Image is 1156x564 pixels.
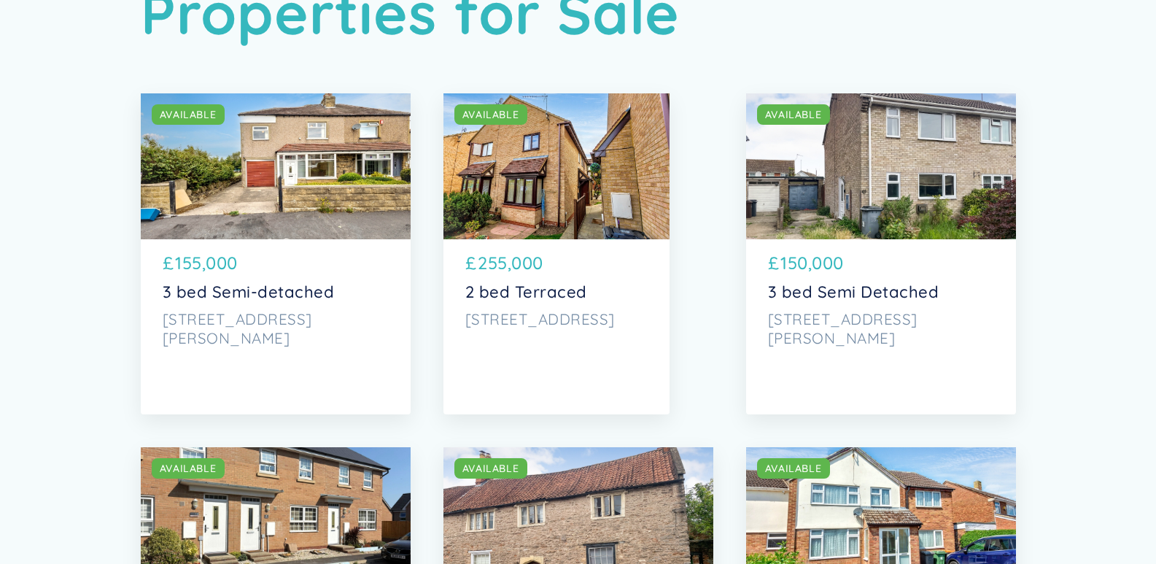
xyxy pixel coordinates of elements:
[768,282,994,302] p: 3 bed Semi Detached
[465,309,648,329] p: [STREET_ADDRESS]
[465,250,477,277] p: £
[465,282,648,302] p: 2 bed Terraced
[163,250,174,277] p: £
[768,250,780,277] p: £
[768,309,994,349] p: [STREET_ADDRESS][PERSON_NAME]
[163,282,389,302] p: 3 bed Semi-detached
[163,309,389,349] p: [STREET_ADDRESS][PERSON_NAME]
[746,93,1016,414] a: AVAILABLE£150,0003 bed Semi Detached[STREET_ADDRESS][PERSON_NAME]
[175,250,238,277] p: 155,000
[462,461,519,476] div: AVAILABLE
[765,461,822,476] div: AVAILABLE
[462,107,519,122] div: AVAILABLE
[443,93,670,414] a: AVAILABLE£255,0002 bed Terraced[STREET_ADDRESS]
[765,107,822,122] div: AVAILABLE
[780,250,844,277] p: 150,000
[160,461,217,476] div: AVAILABLE
[478,250,543,277] p: 255,000
[141,93,411,414] a: AVAILABLE£155,0003 bed Semi-detached[STREET_ADDRESS][PERSON_NAME]
[160,107,217,122] div: AVAILABLE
